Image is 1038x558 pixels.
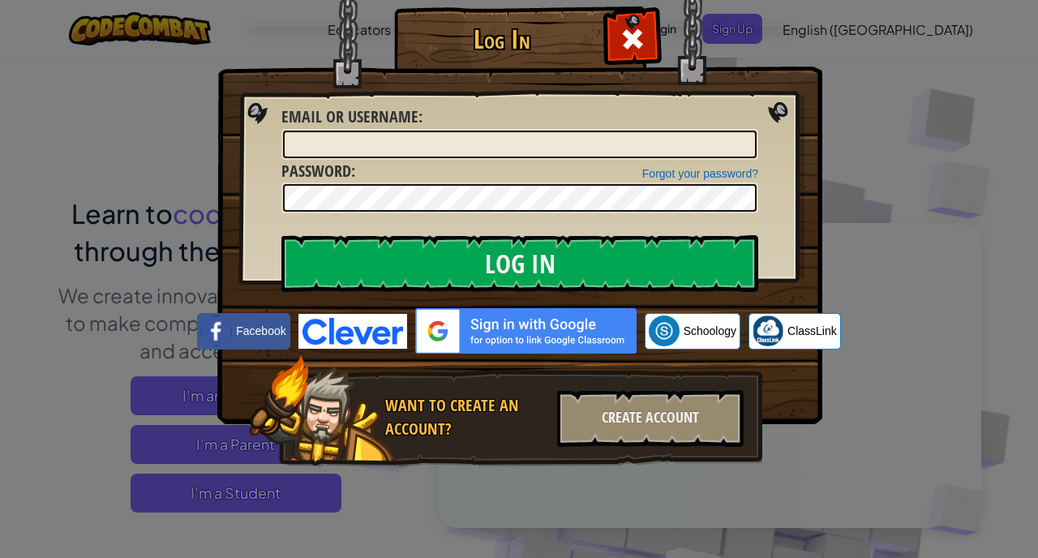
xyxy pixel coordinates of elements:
img: clever-logo-blue.png [298,314,407,349]
span: ClassLink [787,323,837,339]
label: : [281,160,355,183]
div: Create Account [557,390,744,447]
img: classlink-logo-small.png [753,315,783,346]
span: Password [281,160,351,182]
div: Want to create an account? [385,394,547,440]
a: Forgot your password? [642,167,758,180]
label: : [281,105,422,129]
input: Log In [281,235,758,292]
img: gplus_sso_button2.svg [415,308,637,354]
img: facebook_small.png [201,315,232,346]
span: Facebook [236,323,285,339]
h1: Log In [398,25,605,54]
span: Schoology [684,323,736,339]
span: Email or Username [281,105,418,127]
img: schoology.png [649,315,680,346]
